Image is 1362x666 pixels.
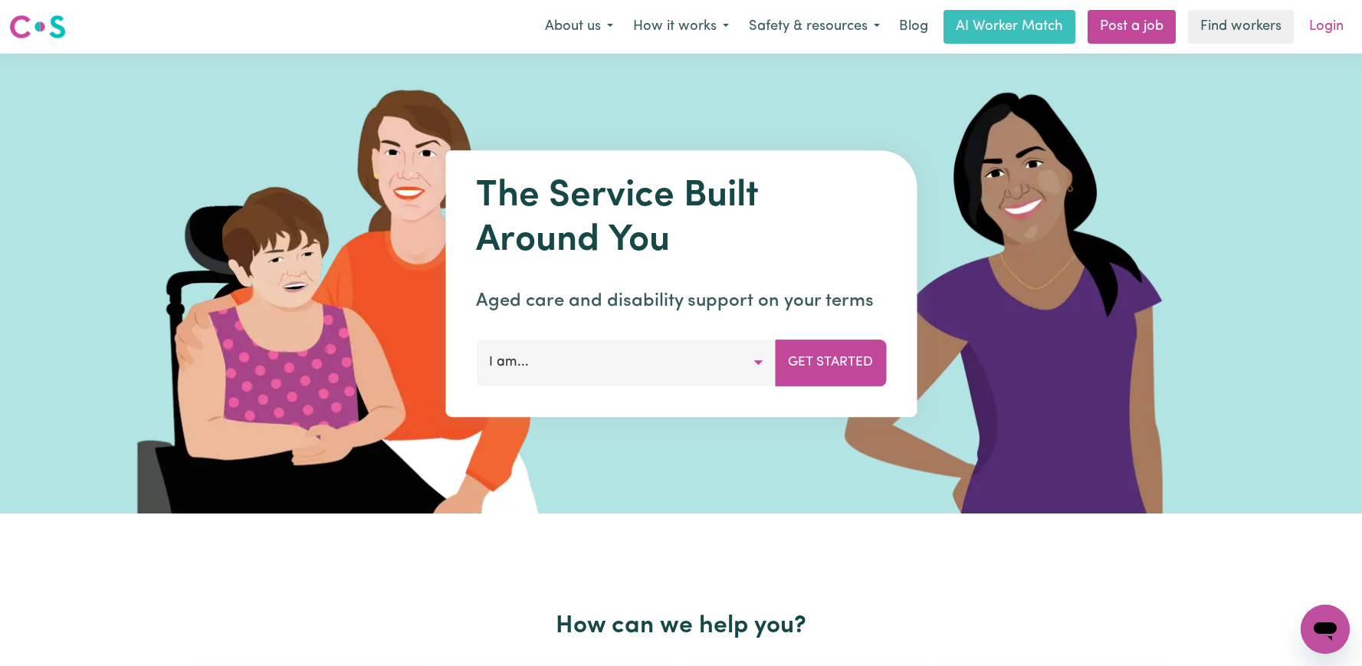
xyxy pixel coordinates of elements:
[623,11,739,43] button: How it works
[775,340,886,385] button: Get Started
[9,13,66,41] img: Careseekers logo
[535,11,623,43] button: About us
[476,287,886,315] p: Aged care and disability support on your terms
[476,340,776,385] button: I am...
[890,10,937,44] a: Blog
[1088,10,1176,44] a: Post a job
[1300,10,1353,44] a: Login
[476,175,886,263] h1: The Service Built Around You
[1301,605,1350,654] iframe: Button to launch messaging window
[1188,10,1294,44] a: Find workers
[185,612,1178,641] h2: How can we help you?
[944,10,1075,44] a: AI Worker Match
[739,11,890,43] button: Safety & resources
[9,9,66,44] a: Careseekers logo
